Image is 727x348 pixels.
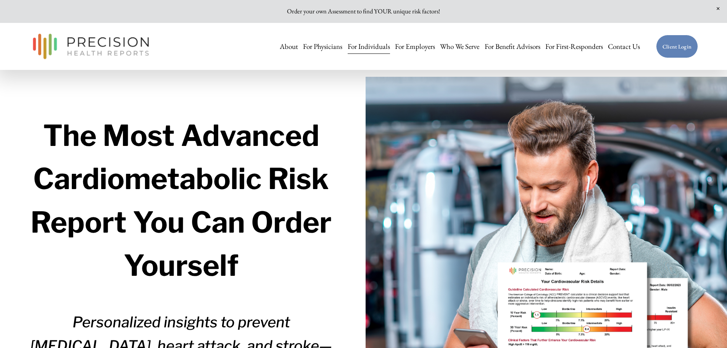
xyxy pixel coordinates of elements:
[303,39,342,55] a: For Physicians
[348,39,390,55] a: For Individuals
[440,39,479,54] span: Who We Serve
[31,118,338,283] strong: The Most Advanced Cardiometabolic Risk Report You Can Order Yourself
[395,39,435,55] a: For Employers
[545,39,603,55] a: For First-Responders
[608,39,640,55] a: Contact Us
[656,35,698,58] a: Client Login
[29,30,153,63] img: Precision Health Reports
[280,39,298,55] a: About
[440,39,479,55] a: folder dropdown
[485,39,540,55] a: For Benefit Advisors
